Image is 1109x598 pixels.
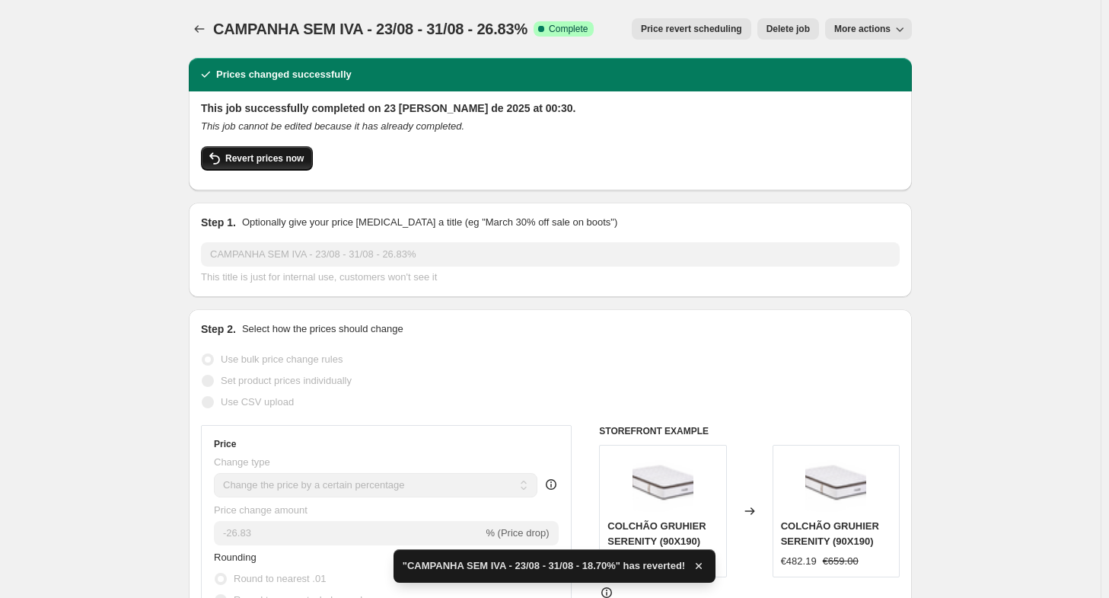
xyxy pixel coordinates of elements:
span: Use CSV upload [221,396,294,408]
button: Revert prices now [201,146,313,171]
span: Delete job [766,23,810,35]
h2: This job successfully completed on 23 [PERSON_NAME] de 2025 at 00:30. [201,101,900,116]
div: €482.19 [781,554,817,569]
input: -15 [214,521,483,545]
span: CAMPANHA SEM IVA - 23/08 - 31/08 - 26.83% [213,21,527,37]
img: SERENITYCOLCHAO_4d35027a-ef48-4393-b5bb-cec85ad8625f_80x.png [633,453,693,514]
div: help [543,477,559,492]
span: "CAMPANHA SEM IVA - 23/08 - 31/08 - 18.70%" has reverted! [403,558,685,574]
span: Price revert scheduling [641,23,742,35]
h6: STOREFRONT EXAMPLE [599,425,900,437]
span: More actions [834,23,891,35]
span: Revert prices now [225,152,304,165]
button: Price change jobs [189,18,210,40]
input: 30% off holiday sale [201,242,900,267]
span: This title is just for internal use, customers won't see it [201,271,437,283]
button: Price revert scheduling [632,18,751,40]
h2: Step 2. [201,321,236,337]
span: COLCHÃO GRUHIER SERENITY (90X190) [607,520,706,547]
p: Optionally give your price [MEDICAL_DATA] a title (eg "March 30% off sale on boots") [242,215,617,230]
span: Price change amount [214,504,308,516]
span: COLCHÃO GRUHIER SERENITY (90X190) [781,520,879,547]
h2: Step 1. [201,215,236,230]
p: Select how the prices should change [242,321,403,337]
span: Complete [549,23,588,35]
span: Rounding [214,552,257,563]
span: Set product prices individually [221,375,352,386]
h3: Price [214,438,236,450]
img: SERENITYCOLCHAO_4d35027a-ef48-4393-b5bb-cec85ad8625f_80x.png [805,453,866,514]
span: Change type [214,456,270,468]
span: Round to nearest .01 [234,573,326,584]
button: More actions [825,18,912,40]
strike: €659.00 [823,554,859,569]
span: % (Price drop) [486,527,549,539]
span: Use bulk price change rules [221,353,343,365]
h2: Prices changed successfully [216,67,352,82]
button: Delete job [757,18,819,40]
i: This job cannot be edited because it has already completed. [201,120,464,132]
